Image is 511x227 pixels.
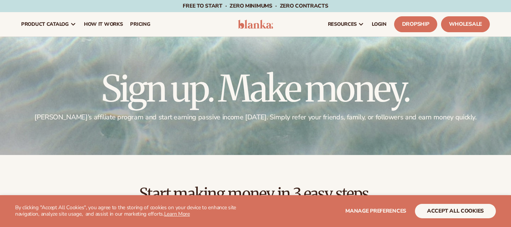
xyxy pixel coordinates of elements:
[84,21,123,27] span: How It Works
[372,21,387,27] span: LOGIN
[80,12,127,36] a: How It Works
[328,21,357,27] span: resources
[21,70,490,107] h1: Sign up. Make money.
[368,12,390,36] a: LOGIN
[415,204,496,218] button: accept all cookies
[130,21,150,27] span: pricing
[345,207,406,214] span: Manage preferences
[21,21,69,27] span: product catalog
[345,204,406,218] button: Manage preferences
[15,205,252,218] p: By clicking "Accept All Cookies", you agree to the storing of cookies on your device to enhance s...
[164,210,190,218] a: Learn More
[441,16,490,32] a: Wholesale
[394,16,437,32] a: Dropship
[324,12,368,36] a: resources
[21,185,490,202] h2: Start making money in 3 easy steps,
[238,20,273,29] img: logo
[21,113,490,122] p: [PERSON_NAME]’s affiliate program and start earning passive income [DATE]. Simply refer your frie...
[126,12,154,36] a: pricing
[17,12,80,36] a: product catalog
[183,2,328,9] span: Free to start · ZERO minimums · ZERO contracts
